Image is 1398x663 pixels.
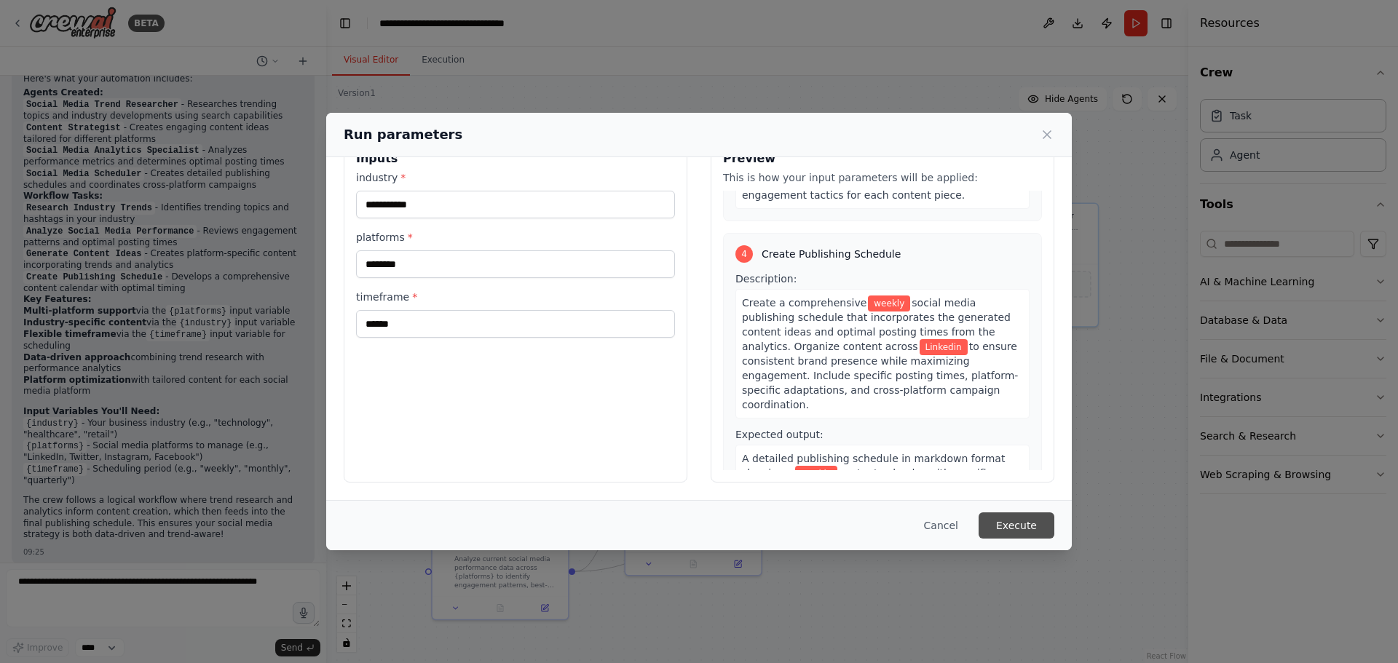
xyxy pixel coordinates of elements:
[735,273,797,285] span: Description:
[912,512,970,539] button: Cancel
[742,341,1018,410] span: to ensure consistent brand presence while maximizing engagement. Include specific posting times, ...
[723,170,1042,185] p: This is how your input parameters will be applied:
[356,230,675,245] label: platforms
[762,247,901,261] span: Create Publishing Schedule
[356,170,675,185] label: industry
[920,339,968,355] span: Variable: platforms
[356,150,675,167] h3: Inputs
[868,295,910,311] span: Variable: timeframe
[735,245,753,263] div: 4
[742,453,1005,479] span: A detailed publishing schedule in markdown format showing a
[356,290,675,304] label: timeframe
[742,297,866,309] span: Create a comprehensive
[723,150,1042,167] h3: Preview
[795,466,837,482] span: Variable: timeframe
[735,429,824,440] span: Expected output:
[742,297,1011,352] span: social media publishing schedule that incorporates the generated content ideas and optimal postin...
[979,512,1054,539] button: Execute
[742,131,1008,201] span: A comprehensive content ideas document in markdown format with 20-30 specific post ideas organize...
[344,124,462,145] h2: Run parameters
[742,467,1011,523] span: content calendar with specific posting dates and times for each platform, content assignments, cr...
